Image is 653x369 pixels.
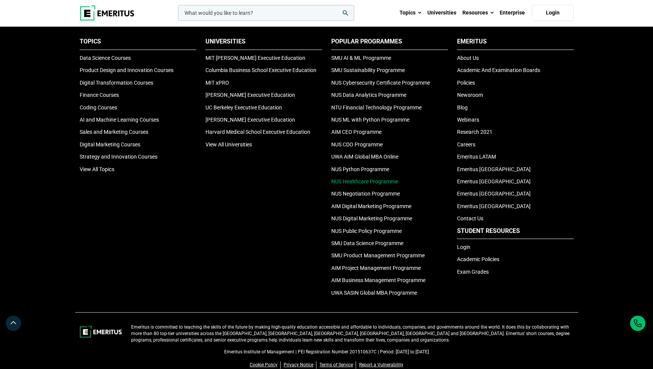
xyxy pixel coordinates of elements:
a: SMU AI & ML Programme [331,55,391,61]
a: Sales and Marketing Courses [80,129,148,135]
a: View All Topics [80,166,114,172]
a: Report a Vulnerability [359,361,403,369]
a: Emeritus LATAM [457,154,496,160]
a: Coding Courses [80,104,117,111]
a: NUS Digital Marketing Programme [331,215,412,221]
a: SMU Sustainability Programme [331,67,405,73]
input: woocommerce-product-search-field-0 [178,5,354,21]
a: SMU Product Management Programme [331,252,425,258]
a: NUS ML with Python Programme [331,117,409,123]
a: AIM Project Management Programme [331,265,421,271]
a: Login [457,244,470,250]
p: Emeritus Institute of Management | PEI Registration Number 201510637C | Period: [DATE] to [DATE] [80,349,574,355]
p: Emeritus is committed to teaching the skills of the future by making high-quality education acces... [131,324,574,343]
a: Cookie Policy [250,361,281,369]
a: About Us [457,55,479,61]
a: Digital Marketing Courses [80,141,140,148]
a: NUS Negotiation Programme [331,191,400,197]
a: NUS CDO Programme [331,141,383,148]
a: Blog [457,104,468,111]
a: MIT [PERSON_NAME] Executive Education [205,55,305,61]
a: NUS Python Programme [331,166,389,172]
a: AIM Business Management Programme [331,277,425,283]
a: [PERSON_NAME] Executive Education [205,117,295,123]
a: Columbia Business School Executive Education [205,67,316,73]
a: Academic Policies [457,256,499,262]
a: Harvard Medical School Executive Education [205,129,310,135]
img: footer-logo [80,324,122,339]
a: Research 2021 [457,129,493,135]
a: Digital Transformation Courses [80,80,153,86]
a: UWA AIM Global MBA Online [331,154,398,160]
a: Data Science Courses [80,55,131,61]
a: Finance Courses [80,92,119,98]
a: Careers [457,141,475,148]
a: NTU Financial Technology Programme [331,104,422,111]
a: Strategy and Innovation Courses [80,154,157,160]
a: Academic And Examination Boards [457,67,540,73]
a: Contact Us [457,215,483,221]
a: NUS Healthcare Programme [331,178,398,184]
a: NUS Cybersecurity Certificate Programme [331,80,430,86]
a: Emeritus [GEOGRAPHIC_DATA] [457,191,531,197]
a: UWA SASIN Global MBA Programme [331,290,417,296]
a: UC Berkeley Executive Education [205,104,282,111]
a: Privacy Notice [284,361,316,369]
a: AI and Machine Learning Courses [80,117,159,123]
a: Newsroom [457,92,483,98]
a: Login [532,5,574,21]
a: View All Universities [205,141,252,148]
a: AIM Digital Marketing Programme [331,203,411,209]
a: NUS Public Policy Programme [331,228,402,234]
a: Webinars [457,117,479,123]
a: Terms of Service [319,361,356,369]
a: Policies [457,80,475,86]
a: Emeritus [GEOGRAPHIC_DATA] [457,203,531,209]
a: SMU Data Science Programme [331,240,403,246]
a: NUS Data Analytics Programme [331,92,406,98]
a: Product Design and Innovation Courses [80,67,173,73]
a: [PERSON_NAME] Executive Education [205,92,295,98]
a: Emeritus [GEOGRAPHIC_DATA] [457,178,531,184]
a: Exam Grades [457,269,489,275]
a: MIT xPRO [205,80,229,86]
a: Emeritus [GEOGRAPHIC_DATA] [457,166,531,172]
a: AIM CEO Programme [331,129,382,135]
